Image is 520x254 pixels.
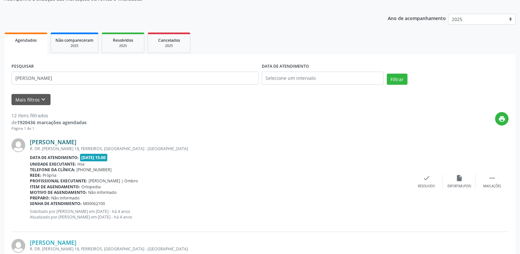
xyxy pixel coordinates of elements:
p: Solicitado por [PERSON_NAME] em [DATE] - há 4 anos Atualizado por [PERSON_NAME] em [DATE] - há 4 ... [30,209,410,220]
div: 2025 [153,43,185,48]
b: Data de atendimento: [30,155,79,160]
span: Ortopedia [81,184,101,190]
span: Agendados [15,37,37,43]
div: Exportar (PDF) [447,184,471,189]
b: Rede: [30,173,41,178]
span: [DATE] 15:00 [80,154,108,161]
div: Mais ações [483,184,501,189]
div: 2025 [55,43,94,48]
div: R. DR. [PERSON_NAME] 18, FERREIROS, [GEOGRAPHIC_DATA] - [GEOGRAPHIC_DATA] [30,246,410,252]
span: Não compareceram [55,37,94,43]
b: Item de agendamento: [30,184,80,190]
img: img [11,239,25,253]
div: Página 1 de 1 [11,126,87,131]
b: Profissional executante: [30,178,87,184]
span: Não informado [88,190,116,195]
span: Hse [77,161,85,167]
b: Preparo: [30,195,50,201]
span: M00062100 [83,201,105,206]
div: 2025 [107,43,139,48]
span: Cancelados [158,37,180,43]
span: Não informado [51,195,79,201]
label: PESQUISAR [11,61,34,72]
b: Unidade executante: [30,161,76,167]
span: Resolvidos [113,37,133,43]
b: Senha de atendimento: [30,201,82,206]
i: keyboard_arrow_down [40,96,47,103]
button: print [495,112,509,126]
div: R. DR. [PERSON_NAME] 18, FERREIROS, [GEOGRAPHIC_DATA] - [GEOGRAPHIC_DATA] [30,146,410,151]
label: DATA DE ATENDIMENTO [262,61,309,72]
i: print [498,115,506,123]
span: [PHONE_NUMBER] [76,167,112,173]
i:  [489,174,496,182]
p: Ano de acompanhamento [388,14,446,22]
img: img [11,138,25,152]
span: Própria [43,173,56,178]
i: check [423,174,430,182]
a: [PERSON_NAME] [30,138,76,146]
button: Mais filtroskeyboard_arrow_down [11,94,51,105]
div: de [11,119,87,126]
span: [PERSON_NAME] | Ombro [89,178,138,184]
i: insert_drive_file [456,174,463,182]
b: Telefone da clínica: [30,167,75,173]
b: Motivo de agendamento: [30,190,87,195]
input: Nome, código do beneficiário ou CPF [11,72,259,85]
div: 12 itens filtrados [11,112,87,119]
strong: 1920436 marcações agendadas [17,119,87,126]
div: Resolvido [418,184,435,189]
input: Selecione um intervalo [262,72,384,85]
button: Filtrar [387,74,407,85]
a: [PERSON_NAME] [30,239,76,246]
